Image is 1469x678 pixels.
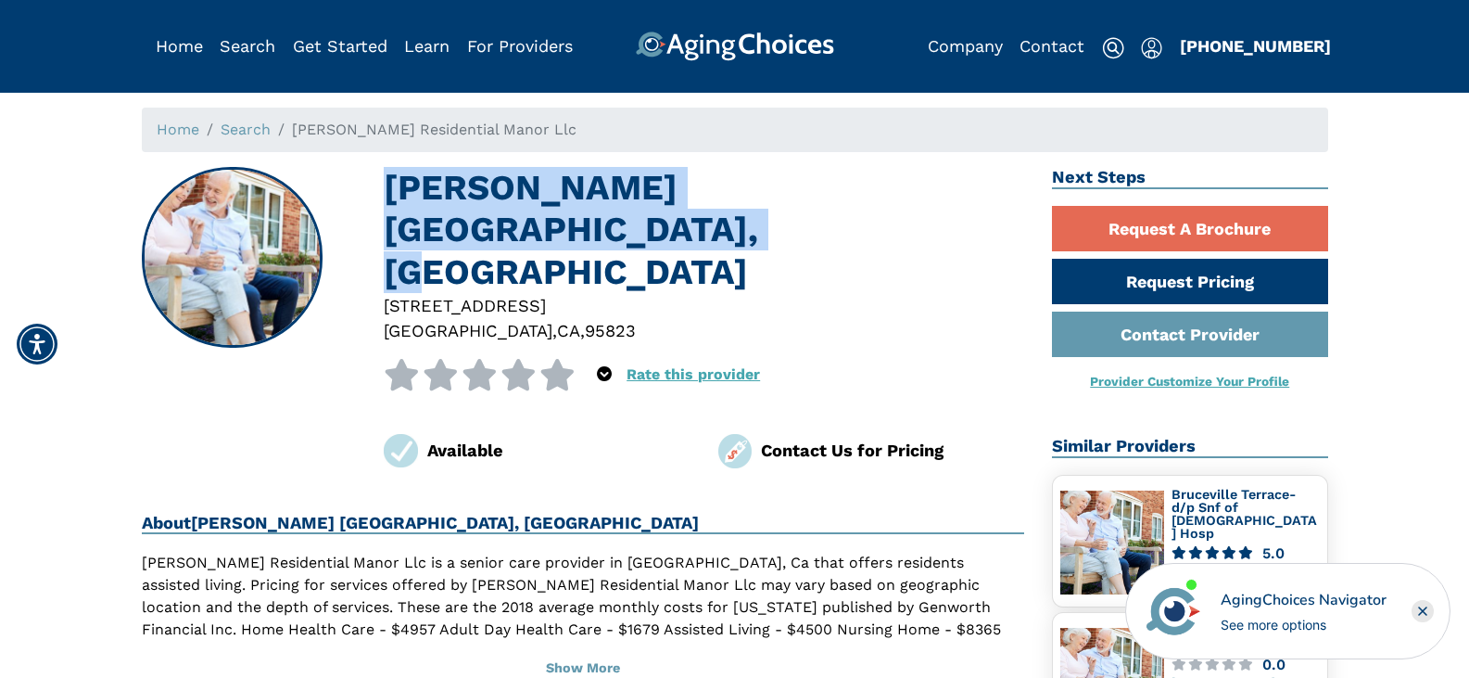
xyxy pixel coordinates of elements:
[384,167,1024,293] h1: [PERSON_NAME] [GEOGRAPHIC_DATA], [GEOGRAPHIC_DATA]
[292,121,576,138] span: [PERSON_NAME] Residential Manor Llc
[384,321,552,340] span: [GEOGRAPHIC_DATA]
[221,121,271,138] a: Search
[1180,36,1331,56] a: [PHONE_NUMBER]
[1262,658,1285,672] div: 0.0
[156,36,203,56] a: Home
[1412,600,1434,622] div: Close
[1221,615,1387,634] div: See more options
[1052,167,1328,189] h2: Next Steps
[557,321,580,340] span: CA
[1171,658,1320,672] a: 0.0
[142,552,1025,663] p: [PERSON_NAME] Residential Manor Llc is a senior care provider in [GEOGRAPHIC_DATA], Ca that offer...
[1052,436,1328,458] h2: Similar Providers
[1052,259,1328,304] a: Request Pricing
[143,169,321,347] img: Wolfe-rivera Residential Manor Llc, Sacramento CA
[552,321,557,340] span: ,
[1142,580,1205,643] img: avatar
[384,293,1024,318] div: [STREET_ADDRESS]
[1171,487,1317,540] a: Bruceville Terrace-d/p Snf of [DEMOGRAPHIC_DATA] Hosp
[1141,37,1162,59] img: user-icon.svg
[1221,589,1387,611] div: AgingChoices Navigator
[1262,546,1285,560] div: 5.0
[427,438,690,463] div: Available
[597,359,612,390] div: Popover trigger
[17,324,57,365] div: Accessibility Menu
[761,438,1024,463] div: Contact Us for Pricing
[467,36,573,56] a: For Providers
[1171,546,1320,560] a: 5.0
[635,32,833,61] img: AgingChoices
[928,36,1003,56] a: Company
[627,365,760,383] a: Rate this provider
[404,36,450,56] a: Learn
[1052,312,1328,357] a: Contact Provider
[1019,36,1084,56] a: Contact
[142,108,1328,152] nav: breadcrumb
[293,36,387,56] a: Get Started
[1090,374,1289,389] a: Provider Customize Your Profile
[220,36,275,56] a: Search
[220,32,275,61] div: Popover trigger
[1052,206,1328,251] a: Request A Brochure
[142,513,1025,535] h2: About [PERSON_NAME] [GEOGRAPHIC_DATA], [GEOGRAPHIC_DATA]
[157,121,199,138] a: Home
[585,318,636,343] div: 95823
[1141,32,1162,61] div: Popover trigger
[1102,37,1124,59] img: search-icon.svg
[580,321,585,340] span: ,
